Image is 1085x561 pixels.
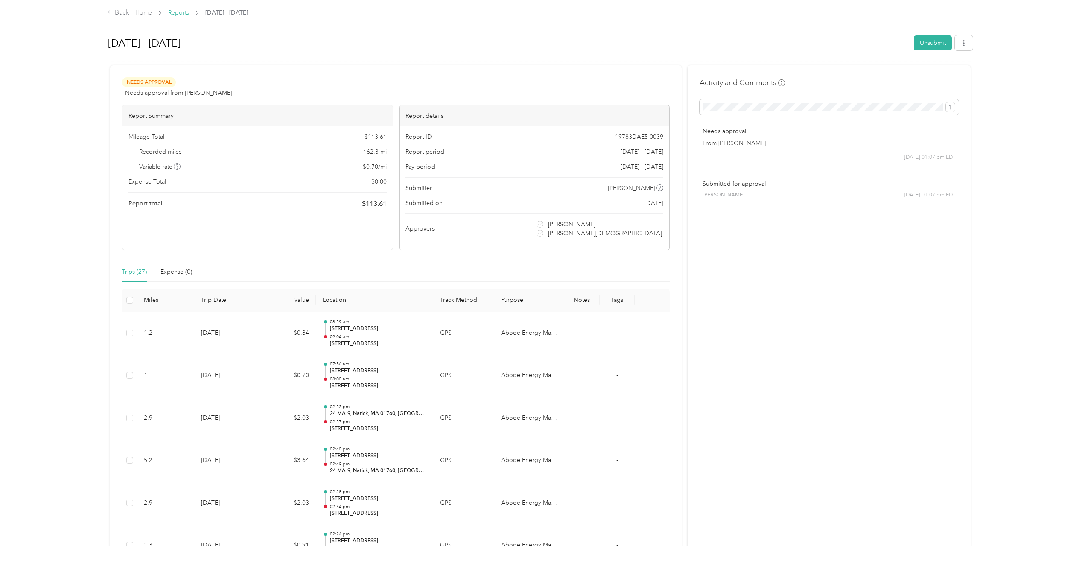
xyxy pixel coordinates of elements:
[600,289,635,312] th: Tags
[260,354,316,397] td: $0.70
[330,452,426,460] p: [STREET_ADDRESS]
[615,132,663,141] span: 19783DAE5-0039
[645,199,663,207] span: [DATE]
[433,354,494,397] td: GPS
[494,354,565,397] td: Abode Energy Management
[494,397,565,440] td: Abode Energy Management
[194,289,260,312] th: Trip Date
[616,371,618,379] span: -
[405,132,432,141] span: Report ID
[904,154,956,161] span: [DATE] 01:07 pm EDT
[137,397,194,440] td: 2.9
[564,289,599,312] th: Notes
[405,224,435,233] span: Approvers
[260,289,316,312] th: Value
[168,9,189,16] a: Reports
[330,367,426,375] p: [STREET_ADDRESS]
[137,482,194,525] td: 2.9
[330,325,426,333] p: [STREET_ADDRESS]
[621,147,663,156] span: [DATE] - [DATE]
[363,162,387,171] span: $ 0.70 / mi
[330,531,426,537] p: 02:24 pm
[616,499,618,506] span: -
[194,312,260,355] td: [DATE]
[330,319,426,325] p: 08:59 am
[371,177,387,186] span: $ 0.00
[363,147,387,156] span: 162.3 mi
[433,439,494,482] td: GPS
[400,105,670,126] div: Report details
[405,184,432,193] span: Submitter
[330,340,426,348] p: [STREET_ADDRESS]
[494,439,565,482] td: Abode Energy Management
[703,139,956,148] p: From [PERSON_NAME]
[260,312,316,355] td: $0.84
[405,162,435,171] span: Pay period
[405,199,443,207] span: Submitted on
[914,35,952,50] button: Unsubmit
[194,482,260,525] td: [DATE]
[494,482,565,525] td: Abode Energy Management
[137,439,194,482] td: 5.2
[703,179,956,188] p: Submitted for approval
[494,312,565,355] td: Abode Energy Management
[330,376,426,382] p: 08:00 am
[433,289,494,312] th: Track Method
[125,88,232,97] span: Needs approval from [PERSON_NAME]
[365,132,387,141] span: $ 113.61
[433,482,494,525] td: GPS
[700,77,785,88] h4: Activity and Comments
[703,191,744,199] span: [PERSON_NAME]
[621,162,663,171] span: [DATE] - [DATE]
[362,199,387,209] span: $ 113.61
[405,147,444,156] span: Report period
[433,312,494,355] td: GPS
[139,162,181,171] span: Variable rate
[137,354,194,397] td: 1
[260,439,316,482] td: $3.64
[616,541,618,549] span: -
[260,482,316,525] td: $2.03
[330,467,426,475] p: 24 MA-9, Natick, MA 01760, [GEOGRAPHIC_DATA]
[330,461,426,467] p: 02:49 pm
[194,397,260,440] td: [DATE]
[703,127,956,136] p: Needs approval
[108,33,908,53] h1: Sep 1 - 30, 2025
[128,132,164,141] span: Mileage Total
[616,329,618,336] span: -
[128,199,163,208] span: Report total
[316,289,433,312] th: Location
[108,8,130,18] div: Back
[330,404,426,410] p: 02:52 pm
[330,419,426,425] p: 02:57 pm
[194,354,260,397] td: [DATE]
[904,191,956,199] span: [DATE] 01:07 pm EDT
[122,77,176,87] span: Needs Approval
[330,334,426,340] p: 09:04 am
[330,410,426,418] p: 24 MA-9, Natick, MA 01760, [GEOGRAPHIC_DATA]
[330,510,426,517] p: [STREET_ADDRESS]
[122,267,147,277] div: Trips (27)
[330,495,426,503] p: [STREET_ADDRESS]
[494,289,565,312] th: Purpose
[548,229,662,238] span: [PERSON_NAME][DEMOGRAPHIC_DATA]
[205,8,248,17] span: [DATE] - [DATE]
[1037,513,1085,561] iframe: Everlance-gr Chat Button Frame
[135,9,152,16] a: Home
[330,361,426,367] p: 07:56 am
[122,105,393,126] div: Report Summary
[330,489,426,495] p: 02:28 pm
[194,439,260,482] td: [DATE]
[608,184,655,193] span: [PERSON_NAME]
[330,446,426,452] p: 02:40 pm
[137,312,194,355] td: 1.2
[616,414,618,421] span: -
[330,425,426,432] p: [STREET_ADDRESS]
[330,504,426,510] p: 02:34 pm
[160,267,192,277] div: Expense (0)
[330,537,426,545] p: [STREET_ADDRESS]
[260,397,316,440] td: $2.03
[330,382,426,390] p: [STREET_ADDRESS]
[433,397,494,440] td: GPS
[137,289,194,312] th: Miles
